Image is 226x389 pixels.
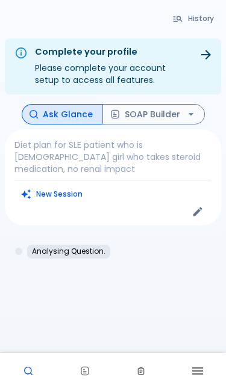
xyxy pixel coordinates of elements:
button: SOAP Builder [102,104,205,125]
button: Clears all inputs and results. [14,185,90,203]
button: Ask Glance [22,104,103,125]
p: Analysing Question. [32,247,105,256]
p: Diet plan for SLE patient who is [DEMOGRAPHIC_DATA] girl who takes steroid medication, no renal i... [14,139,212,175]
div: Please complete your account setup to access all features. [35,42,181,91]
div: Complete your profile [35,46,181,59]
button: Edit [189,203,207,221]
button: History [166,10,221,27]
